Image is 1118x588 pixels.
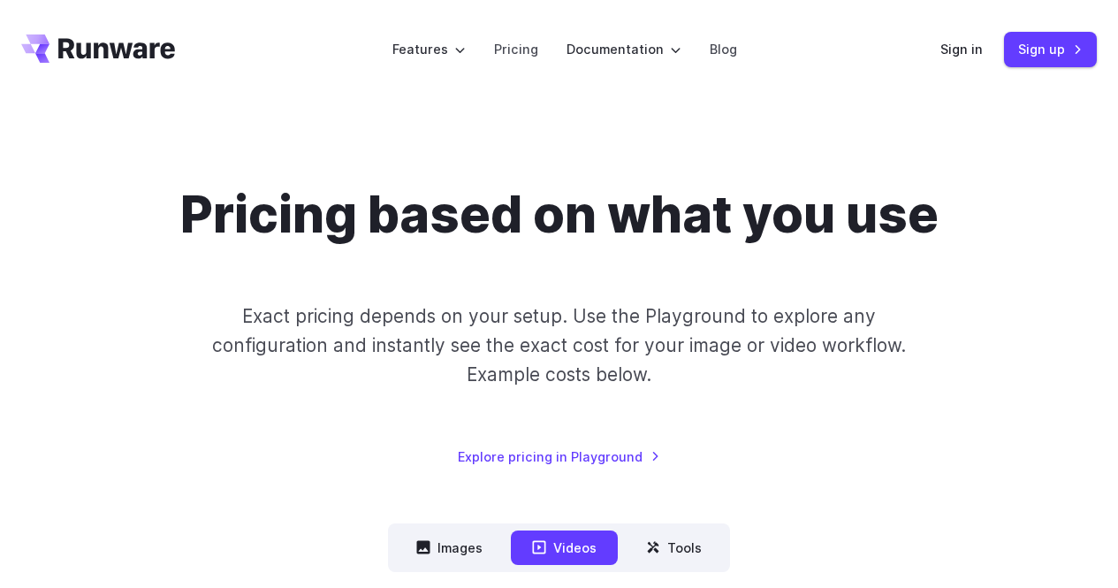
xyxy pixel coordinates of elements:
[625,531,723,565] button: Tools
[21,34,175,63] a: Go to /
[395,531,504,565] button: Images
[494,39,538,59] a: Pricing
[710,39,737,59] a: Blog
[183,302,936,390] p: Exact pricing depends on your setup. Use the Playground to explore any configuration and instantl...
[511,531,618,565] button: Videos
[940,39,983,59] a: Sign in
[392,39,466,59] label: Features
[1004,32,1097,66] a: Sign up
[458,447,660,467] a: Explore pricing in Playground
[567,39,681,59] label: Documentation
[180,184,939,245] h1: Pricing based on what you use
